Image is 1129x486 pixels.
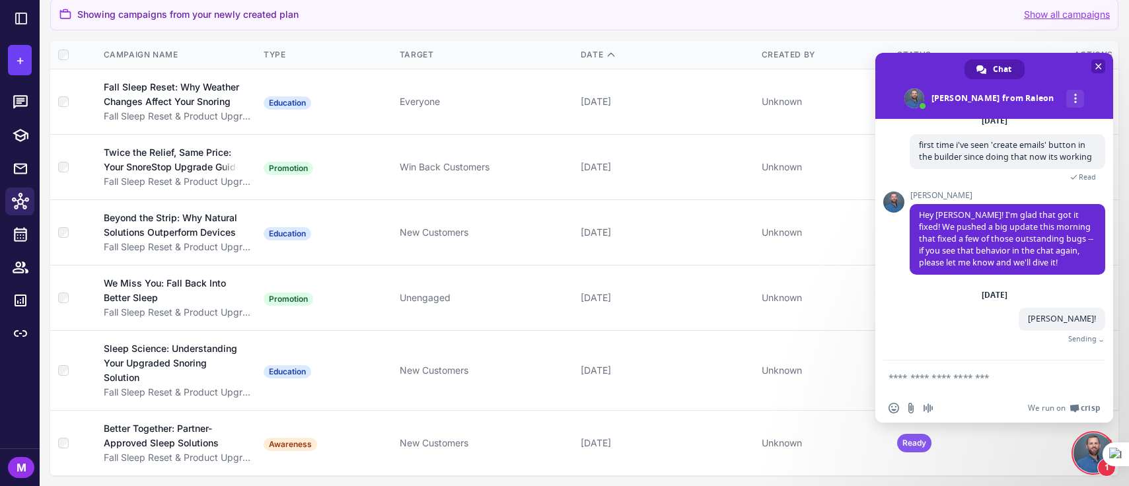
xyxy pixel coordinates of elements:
[982,117,1007,125] div: [DATE]
[762,291,887,305] div: Unknown
[762,49,887,61] div: Created By
[1028,313,1096,324] span: [PERSON_NAME]!
[104,276,240,305] div: We Miss You: Fall Back Into Better Sleep
[400,436,570,450] div: New Customers
[581,436,751,450] div: [DATE]
[762,160,887,174] div: Unknown
[889,403,899,413] span: Insert an emoji
[104,450,251,465] div: Fall Sleep Reset & Product Upgrade Campaign
[1079,172,1096,182] span: Read
[1074,433,1113,473] a: Close chat
[104,49,251,61] div: Campaign Name
[104,240,251,254] div: Fall Sleep Reset & Product Upgrade Campaign
[581,363,751,378] div: [DATE]
[264,227,311,240] span: Education
[897,49,1023,61] div: Status
[993,59,1011,79] span: Chat
[919,209,1093,268] span: Hey [PERSON_NAME]! I'm glad that got it fixed! We pushed a big update this morning that fixed a f...
[581,160,751,174] div: [DATE]
[1081,403,1100,413] span: Crisp
[1028,403,1066,413] span: We run on
[982,291,1007,299] div: [DATE]
[104,109,251,123] div: Fall Sleep Reset & Product Upgrade Campaign
[264,365,311,378] span: Education
[1068,334,1097,343] span: Sending
[762,436,887,450] div: Unknown
[264,293,313,306] span: Promotion
[762,225,887,240] div: Unknown
[104,421,242,450] div: Better Together: Partner-Approved Sleep Solutions
[400,94,570,109] div: Everyone
[264,49,389,61] div: Type
[77,7,299,22] span: Showing campaigns from your newly created plan
[1024,7,1110,22] button: Show all campaigns
[923,403,933,413] span: Audio message
[16,50,24,70] span: +
[1097,458,1116,477] span: 1
[104,80,242,109] div: Fall Sleep Reset: Why Weather Changes Affect Your Snoring
[104,211,242,240] div: Beyond the Strip: Why Natural Solutions Outperform Devices
[400,291,570,305] div: Unengaged
[897,434,931,452] span: Ready
[581,49,751,61] div: Date
[1028,41,1118,69] th: Actions
[762,363,887,378] div: Unknown
[264,438,317,451] span: Awareness
[8,457,34,478] div: M
[264,96,311,110] span: Education
[264,162,313,175] span: Promotion
[400,363,570,378] div: New Customers
[104,385,251,399] div: Fall Sleep Reset & Product Upgrade Campaign
[919,139,1092,162] span: first time i've seen 'create emails' button in the builder since doing that now its working
[104,305,251,320] div: Fall Sleep Reset & Product Upgrade Campaign
[400,225,570,240] div: New Customers
[889,361,1074,394] textarea: Compose your message...
[104,145,242,174] div: Twice the Relief, Same Price: Your SnoreStop Upgrade Guide
[581,291,751,305] div: [DATE]
[1028,403,1100,413] a: We run onCrisp
[581,225,751,240] div: [DATE]
[104,174,251,189] div: Fall Sleep Reset & Product Upgrade Campaign
[400,160,570,174] div: Win Back Customers
[8,45,32,75] button: +
[1091,59,1105,73] span: Close chat
[965,59,1025,79] a: Chat
[910,191,1105,200] span: [PERSON_NAME]
[104,341,243,385] div: Sleep Science: Understanding Your Upgraded Snoring Solution
[581,94,751,109] div: [DATE]
[762,94,887,109] div: Unknown
[906,403,916,413] span: Send a file
[400,49,570,61] div: Target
